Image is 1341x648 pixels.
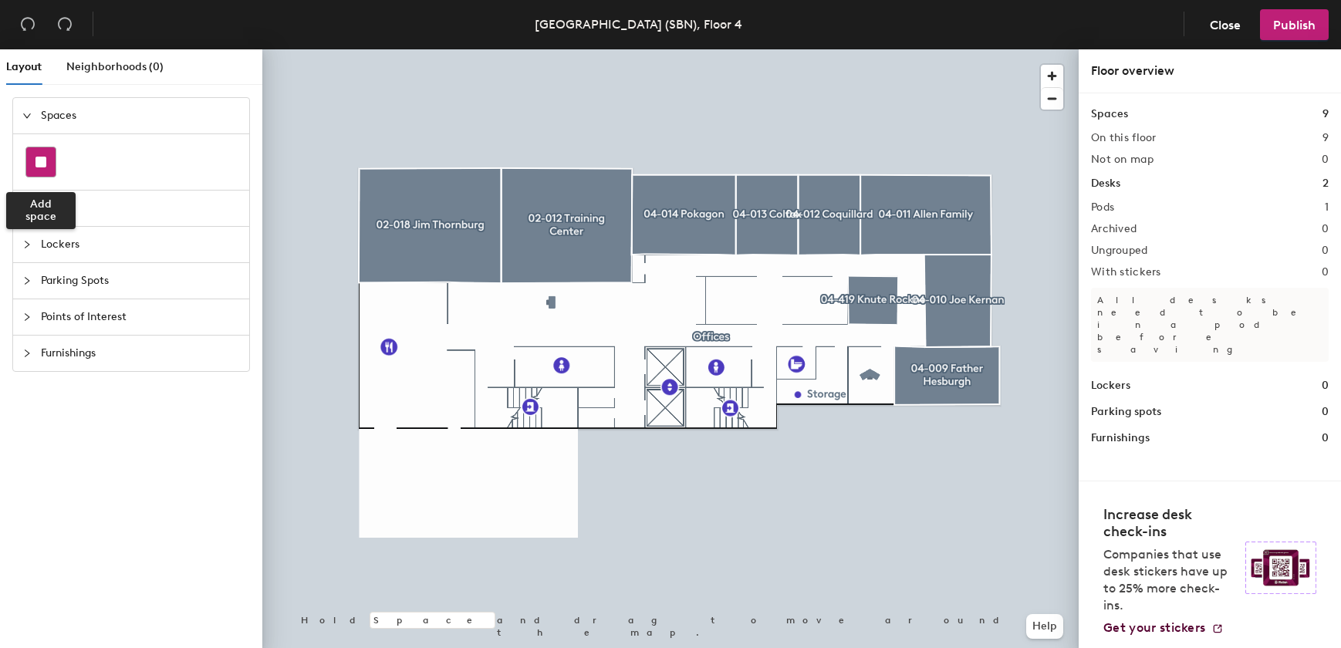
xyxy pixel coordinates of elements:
h1: 0 [1322,403,1329,420]
h2: Ungrouped [1091,245,1148,257]
span: collapsed [22,204,32,213]
span: Desks [41,191,240,226]
div: [GEOGRAPHIC_DATA] (SBN), Floor 4 [535,15,742,34]
span: collapsed [22,276,32,285]
h1: Parking spots [1091,403,1161,420]
span: Furnishings [41,336,240,371]
h2: Archived [1091,223,1137,235]
span: Close [1210,18,1241,32]
a: Get your stickers [1103,620,1224,636]
span: collapsed [22,240,32,249]
h2: 0 [1322,154,1329,166]
button: Close [1197,9,1254,40]
button: Help [1026,614,1063,639]
div: Floor overview [1091,62,1329,80]
h1: Spaces [1091,106,1128,123]
h2: 0 [1322,245,1329,257]
span: Neighborhoods (0) [66,60,164,73]
h2: 1 [1325,201,1329,214]
p: All desks need to be in a pod before saving [1091,288,1329,362]
h1: 0 [1322,430,1329,447]
span: Parking Spots [41,263,240,299]
h1: Lockers [1091,377,1130,394]
h4: Increase desk check-ins [1103,506,1236,540]
span: Get your stickers [1103,620,1205,635]
span: Publish [1273,18,1316,32]
h2: Not on map [1091,154,1154,166]
img: Sticker logo [1245,542,1316,594]
span: Layout [6,60,42,73]
h2: With stickers [1091,266,1161,278]
h1: 2 [1322,175,1329,192]
button: Add space [25,147,56,177]
h1: Furnishings [1091,430,1150,447]
button: Undo (⌘ + Z) [12,9,43,40]
span: Lockers [41,227,240,262]
h1: Desks [1091,175,1120,192]
span: collapsed [22,349,32,358]
span: Spaces [41,98,240,133]
h2: 9 [1322,132,1329,144]
h2: 0 [1322,266,1329,278]
span: expanded [22,111,32,120]
span: Points of Interest [41,299,240,335]
h1: 9 [1322,106,1329,123]
button: Publish [1260,9,1329,40]
h1: 0 [1322,377,1329,394]
p: Companies that use desk stickers have up to 25% more check-ins. [1103,546,1236,614]
button: Redo (⌘ + ⇧ + Z) [49,9,80,40]
span: collapsed [22,312,32,322]
h2: On this floor [1091,132,1157,144]
h2: Pods [1091,201,1114,214]
h2: 0 [1322,223,1329,235]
